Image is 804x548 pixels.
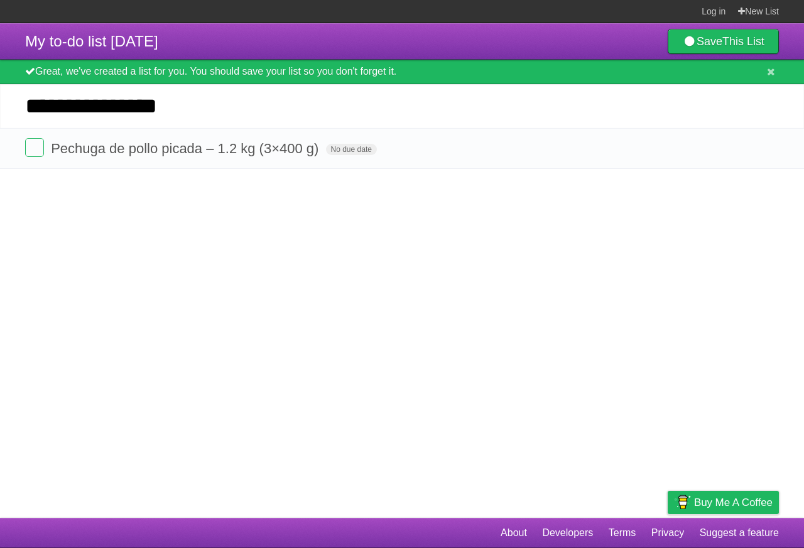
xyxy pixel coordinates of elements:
a: Buy me a coffee [668,491,779,514]
a: Terms [609,521,636,545]
span: Pechuga de pollo picada – 1.2 kg (3×400 g) [51,141,322,156]
label: Done [25,138,44,157]
span: My to-do list [DATE] [25,33,158,50]
a: Privacy [651,521,684,545]
img: Buy me a coffee [674,492,691,513]
a: About [501,521,527,545]
span: No due date [326,144,377,155]
b: This List [722,35,764,48]
a: Developers [542,521,593,545]
a: SaveThis List [668,29,779,54]
span: Buy me a coffee [694,492,773,513]
a: Suggest a feature [700,521,779,545]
